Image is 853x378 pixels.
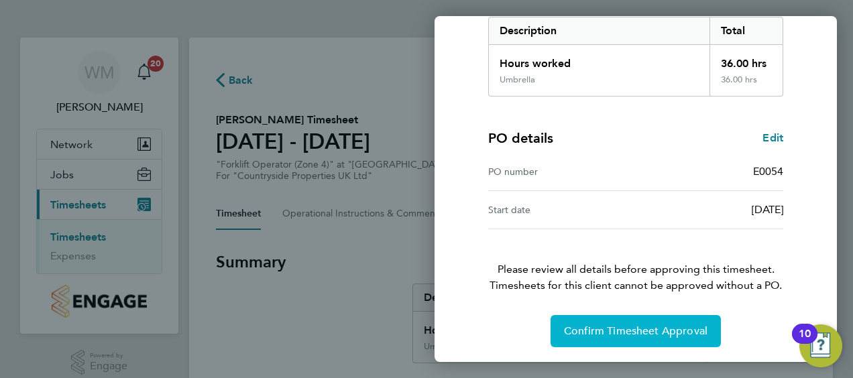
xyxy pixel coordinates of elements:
div: Start date [488,202,636,218]
button: Open Resource Center, 10 new notifications [799,324,842,367]
div: PO number [488,164,636,180]
span: Timesheets for this client cannot be approved without a PO. [472,277,799,294]
div: [DATE] [636,202,783,218]
span: Edit [762,131,783,144]
div: 36.00 hrs [709,45,783,74]
p: Please review all details before approving this timesheet. [472,229,799,294]
div: Description [489,17,709,44]
span: E0054 [753,165,783,178]
h4: PO details [488,129,553,147]
div: 10 [799,334,811,351]
div: Total [709,17,783,44]
a: Edit [762,130,783,146]
div: Hours worked [489,45,709,74]
span: Confirm Timesheet Approval [564,324,707,338]
div: Umbrella [500,74,535,85]
div: Summary of 25 - 31 Aug 2025 [488,17,783,97]
button: Confirm Timesheet Approval [551,315,721,347]
div: 36.00 hrs [709,74,783,96]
